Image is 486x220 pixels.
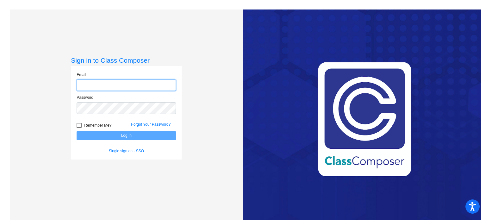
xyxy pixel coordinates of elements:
[131,122,171,127] a: Forgot Your Password?
[84,122,111,129] span: Remember Me?
[77,95,93,100] label: Password
[109,149,144,153] a: Single sign on - SSO
[71,56,182,64] h3: Sign in to Class Composer
[77,131,176,140] button: Log In
[77,72,86,78] label: Email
